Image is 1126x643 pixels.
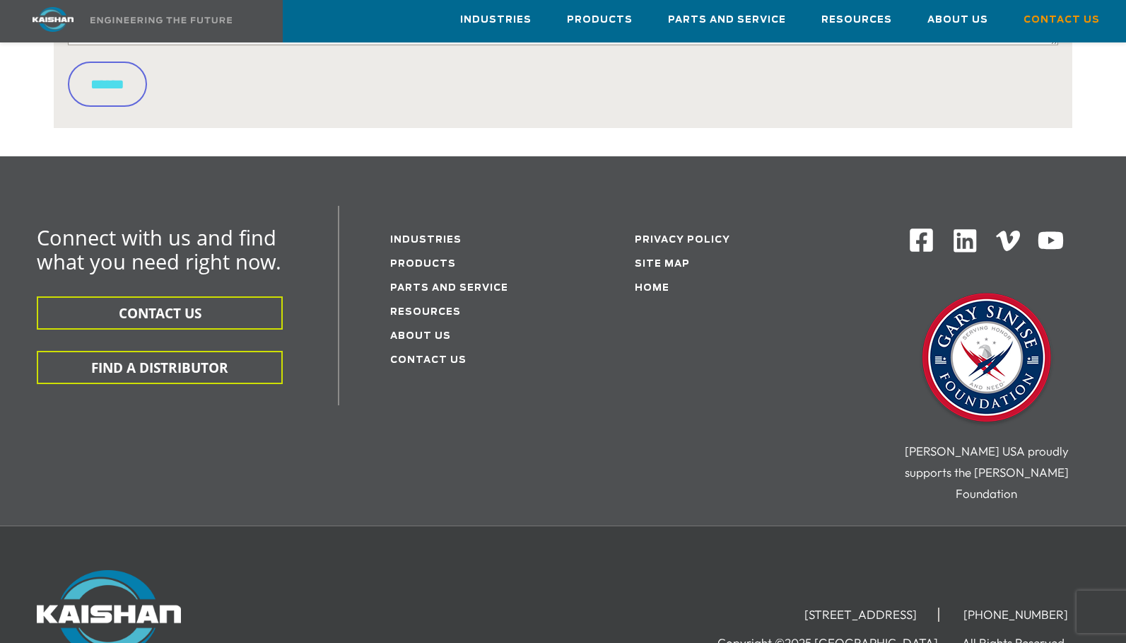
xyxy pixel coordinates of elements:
[916,289,1057,430] img: Gary Sinise Foundation
[951,227,979,255] img: Linkedin
[905,444,1069,501] span: [PERSON_NAME] USA proudly supports the [PERSON_NAME] Foundation
[460,12,532,28] span: Industries
[390,236,462,245] a: Industries
[635,284,669,293] a: Home
[390,356,467,365] a: Contact Us
[390,332,451,341] a: About Us
[927,12,988,28] span: About Us
[668,12,786,28] span: Parts and Service
[567,1,633,39] a: Products
[635,236,730,245] a: Privacy Policy
[390,284,508,293] a: Parts and service
[635,260,690,269] a: Site Map
[996,231,1020,251] img: Vimeo
[37,351,283,384] button: FIND A DISTRIBUTOR
[390,260,456,269] a: Products
[1024,12,1100,28] span: Contact Us
[927,1,988,39] a: About Us
[668,1,786,39] a: Parts and Service
[37,296,283,330] button: CONTACT US
[821,1,892,39] a: Resources
[1024,1,1100,39] a: Contact Us
[821,12,892,28] span: Resources
[942,608,1089,622] li: [PHONE_NUMBER]
[460,1,532,39] a: Industries
[783,608,939,622] li: [STREET_ADDRESS]
[390,308,461,317] a: Resources
[567,12,633,28] span: Products
[1037,227,1065,255] img: Youtube
[90,17,232,23] img: Engineering the future
[908,227,934,253] img: Facebook
[37,224,281,275] span: Connect with us and find what you need right now.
